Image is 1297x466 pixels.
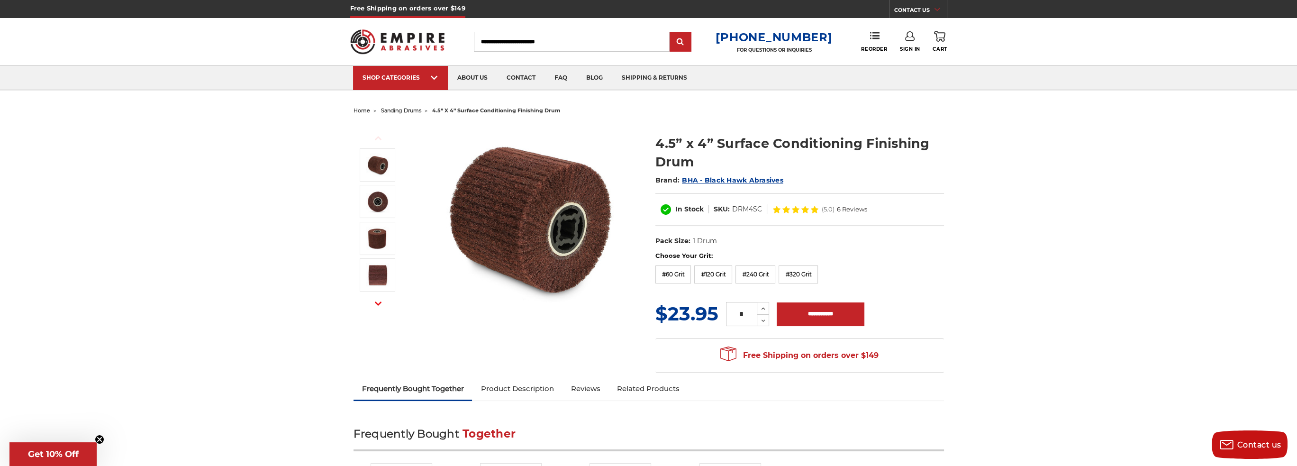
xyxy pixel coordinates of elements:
[1212,430,1288,459] button: Contact us
[448,66,497,90] a: about us
[562,378,608,399] a: Reviews
[350,23,445,60] img: Empire Abrasives
[675,205,704,213] span: In Stock
[366,153,390,177] img: 4.5 Inch Surface Conditioning Finishing Drum
[655,251,944,261] label: Choose Your Grit:
[682,176,783,184] a: BHA - Black Hawk Abrasives
[894,5,947,18] a: CONTACT US
[1237,440,1281,449] span: Contact us
[9,442,97,466] div: Get 10% OffClose teaser
[363,74,438,81] div: SHOP CATEGORIES
[861,46,887,52] span: Reorder
[367,293,390,313] button: Next
[671,33,690,52] input: Submit
[497,66,545,90] a: contact
[716,30,832,44] a: [PHONE_NUMBER]
[608,378,688,399] a: Related Products
[732,204,762,214] dd: DRM4SC
[435,124,624,314] img: 4.5 Inch Surface Conditioning Finishing Drum
[822,206,834,212] span: (5.0)
[366,263,390,287] img: 4.5” x 4” Surface Conditioning Finishing Drum
[366,227,390,250] img: Non Woven Finishing Sanding Drum
[354,378,472,399] a: Frequently Bought Together
[933,31,947,52] a: Cart
[577,66,612,90] a: blog
[861,31,887,52] a: Reorder
[837,206,867,212] span: 6 Reviews
[612,66,697,90] a: shipping & returns
[432,107,561,114] span: 4.5” x 4” surface conditioning finishing drum
[367,128,390,148] button: Previous
[655,134,944,171] h1: 4.5” x 4” Surface Conditioning Finishing Drum
[655,236,690,246] dt: Pack Size:
[720,346,879,365] span: Free Shipping on orders over $149
[933,46,947,52] span: Cart
[692,236,717,246] dd: 1 Drum
[655,176,680,184] span: Brand:
[472,378,562,399] a: Product Description
[714,204,730,214] dt: SKU:
[463,427,516,440] span: Together
[95,435,104,444] button: Close teaser
[900,46,920,52] span: Sign In
[366,190,390,213] img: 4.5" x 4" Surface Conditioning Finishing Drum - 3/4 Inch Quad Key Arbor
[354,107,370,114] a: home
[354,427,459,440] span: Frequently Bought
[545,66,577,90] a: faq
[655,302,718,325] span: $23.95
[716,47,832,53] p: FOR QUESTIONS OR INQUIRIES
[381,107,421,114] a: sanding drums
[28,449,79,459] span: Get 10% Off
